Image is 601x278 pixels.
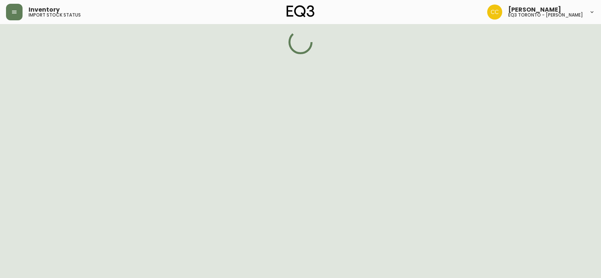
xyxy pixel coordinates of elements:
img: logo [287,5,314,17]
h5: import stock status [29,13,81,17]
span: [PERSON_NAME] [508,7,561,13]
h5: eq3 toronto - [PERSON_NAME] [508,13,583,17]
img: ec7176bad513007d25397993f68ebbfb [487,5,502,20]
span: Inventory [29,7,60,13]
